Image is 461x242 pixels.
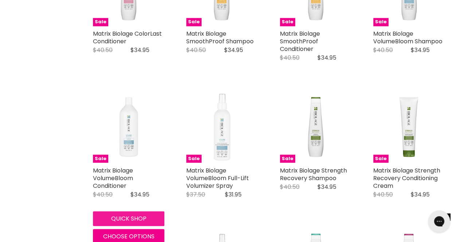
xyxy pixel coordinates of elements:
span: Sale [280,18,295,26]
span: $40.50 [280,182,300,191]
span: $40.50 [373,46,393,54]
span: Sale [373,18,388,26]
a: Matrix Biolage VolumeBloom Full-Lift Volumizer Spray [186,166,249,190]
a: Matrix Biolage VolumeBloom Shampoo [373,29,442,45]
a: Matrix Biolage VolumeBloom Conditioner Matrix Biolage VolumeBloom Conditioner Sale [93,91,164,163]
img: Matrix Biolage Strength Recovery Conditioning Cream [373,92,445,162]
span: Sale [280,154,295,163]
span: $34.95 [130,190,149,198]
span: $34.95 [130,46,149,54]
a: Matrix Biolage SmoothProof Conditioner [280,29,320,53]
a: Matrix Biolage Strength Recovery Conditioning Cream [373,166,440,190]
span: Sale [93,154,108,163]
a: Matrix Biolage SmoothProof Shampoo [186,29,254,45]
span: $34.95 [411,190,430,198]
img: Matrix Biolage VolumeBloom Full-Lift Volumizer Spray [186,91,258,163]
span: Sale [93,18,108,26]
a: Matrix Biolage Strength Recovery Shampoo [280,166,347,182]
img: Matrix Biolage Strength Recovery Shampoo [280,92,351,162]
a: Matrix Biolage Strength Recovery Conditioning Cream Matrix Biolage Strength Recovery Conditioning... [373,91,445,163]
span: $34.95 [317,182,336,191]
span: $34.95 [317,53,336,62]
span: $34.95 [224,46,243,54]
span: $40.50 [280,53,300,62]
span: $37.50 [186,190,205,198]
span: $31.95 [224,190,241,198]
span: $40.50 [373,190,393,198]
a: Matrix Biolage Strength Recovery Shampoo Matrix Biolage Strength Recovery Shampoo Sale [280,91,351,163]
span: $40.50 [93,190,113,198]
a: Matrix Biolage VolumeBloom Full-Lift Volumizer Spray Matrix Biolage VolumeBloom Full-Lift Volumiz... [186,91,258,163]
span: Sale [186,18,202,26]
span: Sale [186,154,202,163]
span: Sale [373,154,388,163]
span: $40.50 [93,46,113,54]
iframe: Gorgias live chat messenger [425,208,454,235]
img: Matrix Biolage VolumeBloom Conditioner [93,92,164,162]
a: Matrix Biolage VolumeBloom Conditioner [93,166,133,190]
span: Choose options [103,232,155,240]
button: Quick shop [93,211,164,226]
span: $40.50 [186,46,206,54]
span: $34.95 [411,46,430,54]
a: Matrix Biolage ColorLast Conditioner [93,29,162,45]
